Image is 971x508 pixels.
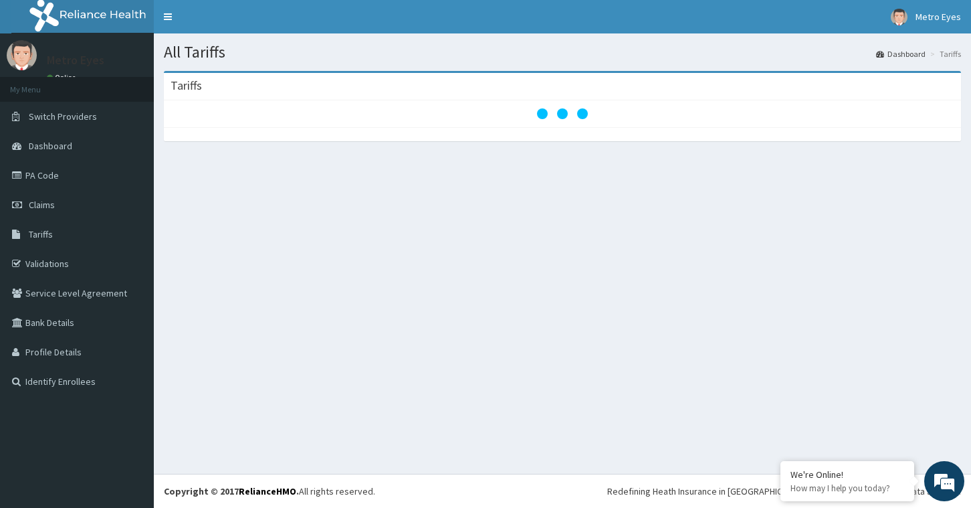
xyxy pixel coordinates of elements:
p: How may I help you today? [790,483,904,494]
img: User Image [7,40,37,70]
img: User Image [891,9,907,25]
a: RelianceHMO [239,485,296,497]
h1: All Tariffs [164,44,961,61]
a: Dashboard [876,48,926,60]
svg: audio-loading [536,87,589,141]
strong: Copyright © 2017 . [164,485,299,497]
span: Switch Providers [29,110,97,122]
div: Redefining Heath Insurance in [GEOGRAPHIC_DATA] using Telemedicine and Data Science! [607,485,961,498]
p: Metro Eyes [47,54,104,66]
footer: All rights reserved. [154,474,971,508]
h3: Tariffs [171,80,202,92]
span: Claims [29,199,55,211]
a: Online [47,73,79,82]
span: Metro Eyes [915,11,961,23]
span: Tariffs [29,228,53,240]
span: Dashboard [29,140,72,152]
div: We're Online! [790,469,904,481]
li: Tariffs [927,48,961,60]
